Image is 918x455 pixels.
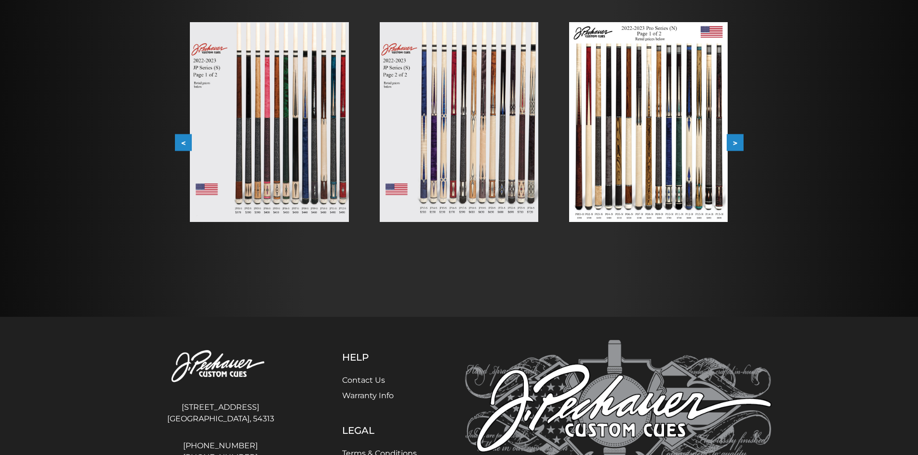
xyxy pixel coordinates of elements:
h5: Legal [342,425,417,436]
a: Contact Us [342,376,385,385]
address: [STREET_ADDRESS] [GEOGRAPHIC_DATA], 54313 [147,398,294,429]
div: Carousel Navigation [175,134,744,151]
h5: Help [342,351,417,363]
img: Pechauer Custom Cues [147,340,294,393]
button: > [727,134,744,151]
a: Warranty Info [342,391,394,400]
button: < [175,134,192,151]
a: [PHONE_NUMBER] [147,440,294,452]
